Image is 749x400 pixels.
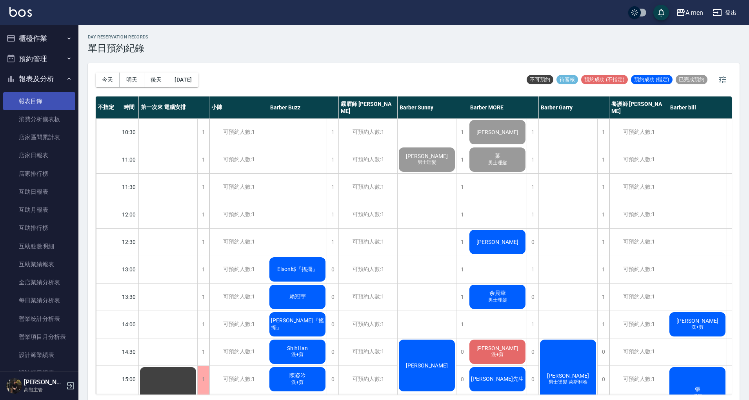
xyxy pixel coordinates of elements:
div: 1 [597,174,609,201]
div: 0 [327,311,338,338]
div: 12:30 [119,228,139,256]
h5: [PERSON_NAME] [24,378,64,386]
span: [PERSON_NAME] [404,362,449,369]
h3: 單日預約紀錄 [88,43,149,54]
div: 可預約人數:1 [209,229,268,256]
div: Barber MORE [468,96,539,118]
a: 店家排行榜 [3,165,75,183]
div: 1 [456,229,468,256]
a: 店家區間累計表 [3,128,75,146]
a: 設計師業績表 [3,346,75,364]
div: 12:00 [119,201,139,228]
div: 1 [527,256,538,283]
div: A men [685,8,703,18]
div: 0 [527,338,538,365]
span: 待審核 [556,76,578,83]
span: 賴冠宇 [288,293,307,300]
button: 明天 [120,73,144,87]
span: 陳姿吟 [288,372,307,379]
p: 高階主管 [24,386,64,393]
a: 互助點數明細 [3,237,75,255]
div: 0 [456,338,468,365]
button: 報表及分析 [3,69,75,89]
button: 後天 [144,73,169,87]
span: 洗+剪 [290,379,305,386]
span: [PERSON_NAME] [475,239,520,245]
div: 14:00 [119,311,139,338]
div: 0 [327,284,338,311]
span: 男士理髮 [487,297,509,304]
span: [PERSON_NAME] [475,129,520,135]
div: 1 [197,201,209,228]
div: 1 [197,229,209,256]
div: 可預約人數:1 [609,338,668,365]
a: 營業統計分析表 [3,310,75,328]
div: 1 [197,284,209,311]
a: 消費分析儀表板 [3,110,75,128]
div: 1 [456,174,468,201]
span: 預約成功 (不指定) [581,76,628,83]
span: 男士燙髮 萊斯利卷 [547,379,589,385]
div: 可預約人數:1 [209,201,268,228]
div: 1 [456,146,468,173]
img: Logo [9,7,32,17]
a: 互助業績報表 [3,255,75,273]
span: Elson邱『搖擺』 [276,266,320,273]
div: 可預約人數:1 [609,174,668,201]
div: 可預約人數:1 [209,284,268,311]
div: 1 [527,119,538,146]
span: 余晨華 [488,290,507,297]
span: 燙髮 [691,393,704,400]
div: 1 [597,119,609,146]
div: Barber Buzz [268,96,339,118]
span: 已完成預約 [676,76,707,83]
div: 可預約人數:1 [609,284,668,311]
a: 店家日報表 [3,146,75,164]
div: 1 [456,201,468,228]
div: 1 [327,119,338,146]
div: 霧眉師 [PERSON_NAME] [339,96,398,118]
div: 可預約人數:1 [339,201,397,228]
div: 可預約人數:1 [339,311,397,338]
div: 可預約人數:1 [339,284,397,311]
div: 1 [197,174,209,201]
div: Barber Garry [539,96,609,118]
div: 10:30 [119,118,139,146]
div: 1 [456,119,468,146]
div: 養護師 [PERSON_NAME] [609,96,668,118]
div: 可預約人數:1 [609,366,668,393]
div: 可預約人數:1 [339,338,397,365]
a: 每日業績分析表 [3,291,75,309]
div: 0 [597,338,609,365]
span: 男士理髮 [487,160,509,166]
div: 可預約人數:1 [609,201,668,228]
div: 可預約人數:1 [209,256,268,283]
span: [PERSON_NAME] [545,373,591,379]
span: [PERSON_NAME] [475,345,520,351]
div: 1 [327,229,338,256]
a: 設計師日報表 [3,364,75,382]
span: 洗+剪 [490,351,505,358]
div: 14:30 [119,338,139,365]
a: 互助排行榜 [3,219,75,237]
div: 小陳 [209,96,268,118]
div: 可預約人數:1 [209,311,268,338]
div: 0 [597,366,609,393]
div: 可預約人數:1 [339,174,397,201]
span: [PERSON_NAME] [404,153,449,159]
div: 可預約人數:1 [339,146,397,173]
button: 櫃檯作業 [3,28,75,49]
div: 0 [527,366,538,393]
div: 1 [456,284,468,311]
div: 第一次來 電腦安排 [139,96,209,118]
div: 可預約人數:1 [339,366,397,393]
span: 男士理髮 [416,159,438,166]
button: [DATE] [168,73,198,87]
span: 不可預約 [527,76,553,83]
a: 互助月報表 [3,201,75,219]
div: 0 [527,284,538,311]
span: [PERSON_NAME]先生 [469,376,525,383]
div: 可預約人數:1 [609,256,668,283]
span: [PERSON_NAME]『搖擺』 [269,317,325,331]
a: 互助日報表 [3,183,75,201]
